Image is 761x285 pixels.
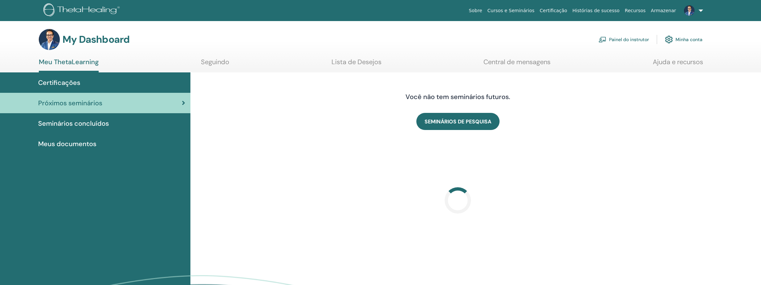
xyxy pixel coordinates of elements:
a: Ajuda e recursos [653,58,703,71]
a: Sobre [466,5,485,17]
a: Histórias de sucesso [570,5,622,17]
span: Seminários concluídos [38,118,109,128]
img: default.jpg [39,29,60,50]
a: Armazenar [648,5,678,17]
img: chalkboard-teacher.svg [599,37,606,42]
img: logo.png [43,3,122,18]
a: Meu ThetaLearning [39,58,99,72]
img: default.jpg [684,5,695,16]
a: Minha conta [665,32,702,47]
h3: My Dashboard [62,34,130,45]
h4: Você não tem seminários futuros. [354,93,561,101]
img: cog.svg [665,34,673,45]
a: Seguindo [201,58,229,71]
a: Lista de Desejos [331,58,381,71]
span: Meus documentos [38,139,96,149]
span: SEMINÁRIOS DE PESQUISA [425,118,491,125]
a: Painel do instrutor [599,32,649,47]
a: Recursos [622,5,648,17]
a: Cursos e Seminários [485,5,537,17]
a: Central de mensagens [483,58,551,71]
a: SEMINÁRIOS DE PESQUISA [416,113,500,130]
a: Certificação [537,5,570,17]
span: Próximos seminários [38,98,102,108]
span: Certificações [38,78,80,88]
